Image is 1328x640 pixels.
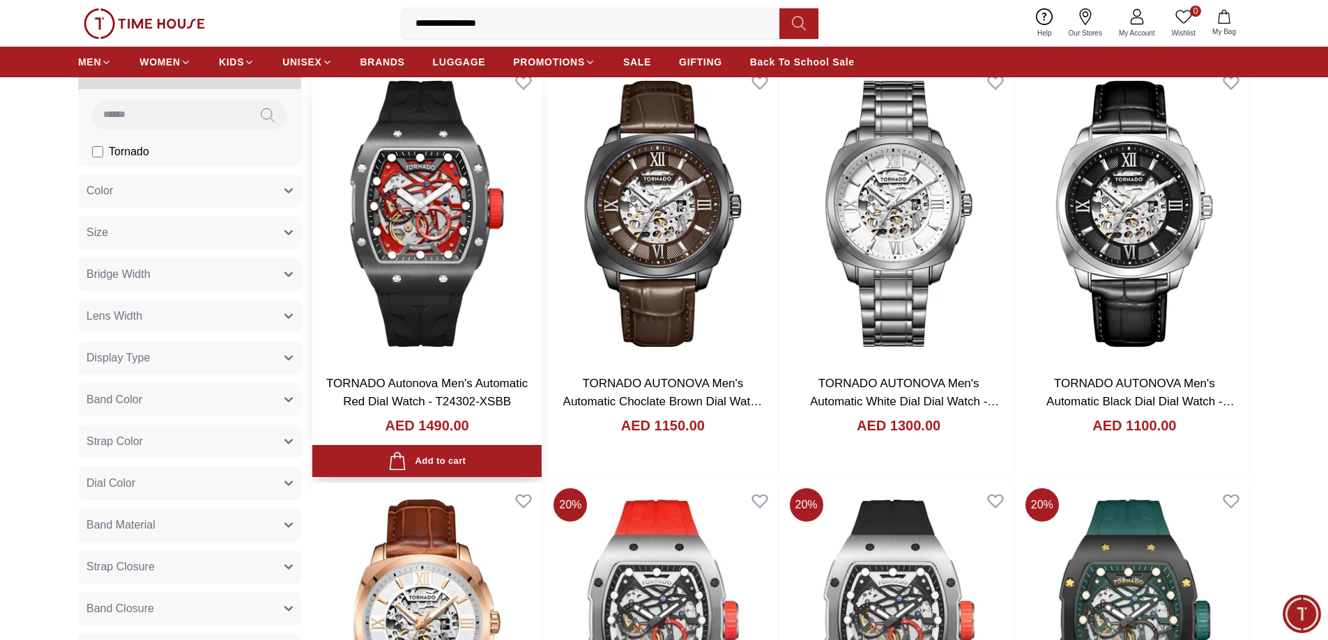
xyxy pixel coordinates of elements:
img: TORNADO AUTONOVA Men's Automatic White Dial Dial Watch - T7316-XBXW [784,64,1014,364]
a: Help [1029,6,1060,41]
span: BRANDS [360,55,405,69]
span: Help [1032,28,1058,38]
a: GIFTING [679,49,722,75]
a: KIDS [219,49,254,75]
a: Back To School Sale [750,49,855,75]
span: MEN [78,55,101,69]
a: Our Stores [1060,6,1111,41]
h4: AED 1150.00 [621,416,705,435]
button: Display Type [78,341,301,375]
button: Band Material [78,508,301,542]
button: Strap Closure [78,550,301,584]
a: TORNADO Autonova Men's Automatic Red Dial Watch - T24302-XSBB [326,377,528,408]
span: Our Stores [1063,28,1108,38]
span: Display Type [86,350,150,366]
span: Band Closure [86,600,154,617]
span: Lens Width [86,308,142,325]
span: 0 [1190,6,1201,17]
span: WOMEN [139,55,181,69]
span: 20 % [554,488,587,522]
a: BRANDS [360,49,405,75]
a: MEN [78,49,112,75]
img: TORNADO Autonova Men's Automatic Red Dial Watch - T24302-XSBB [312,64,542,364]
img: ... [84,8,205,39]
button: Lens Width [78,299,301,333]
button: Band Color [78,383,301,416]
span: My Account [1113,28,1161,38]
a: 0Wishlist [1163,6,1204,41]
img: TORNADO AUTONOVA Men's Automatic Black Dial Dial Watch - T7316-SLBB [1020,64,1249,364]
a: UNISEX [282,49,332,75]
span: UNISEX [282,55,321,69]
span: Color [86,182,113,199]
span: LUGGAGE [433,55,486,69]
span: Size [86,224,108,241]
a: TORNADO AUTONOVA Men's Automatic Choclate Brown Dial Watch - T7316-XLDD [563,377,763,426]
div: Add to cart [388,452,466,471]
span: 20 % [1025,488,1059,522]
button: Strap Color [78,425,301,458]
span: SALE [623,55,651,69]
img: TORNADO AUTONOVA Men's Automatic Choclate Brown Dial Watch - T7316-XLDD [548,64,777,364]
a: WOMEN [139,49,191,75]
span: Bridge Width [86,266,151,283]
a: SALE [623,49,651,75]
span: Strap Closure [86,559,155,575]
span: Tornado [109,143,149,160]
input: Tornado [92,146,103,157]
span: Band Material [86,517,155,533]
button: Add to cart [312,445,542,478]
button: Size [78,216,301,249]
h4: AED 1490.00 [386,416,469,435]
a: TORNADO AUTONOVA Men's Automatic Black Dial Dial Watch - T7316-SLBB [1046,377,1235,426]
button: Band Closure [78,592,301,625]
span: Back To School Sale [750,55,855,69]
span: Wishlist [1166,28,1201,38]
span: KIDS [219,55,244,69]
button: My Bag [1204,7,1244,40]
span: My Bag [1207,26,1242,37]
span: Band Color [86,391,142,408]
button: Color [78,174,301,208]
h4: AED 1100.00 [1092,416,1176,435]
div: Chat Widget [1283,595,1321,633]
button: Dial Color [78,467,301,500]
span: PROMOTIONS [513,55,585,69]
a: LUGGAGE [433,49,486,75]
h4: AED 1300.00 [857,416,940,435]
span: GIFTING [679,55,722,69]
button: Bridge Width [78,258,301,291]
a: TORNADO AUTONOVA Men's Automatic White Dial Dial Watch - T7316-XBXW [810,377,999,426]
span: 20 % [790,488,823,522]
span: Strap Color [86,433,143,450]
span: Dial Color [86,475,135,492]
a: PROMOTIONS [513,49,595,75]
